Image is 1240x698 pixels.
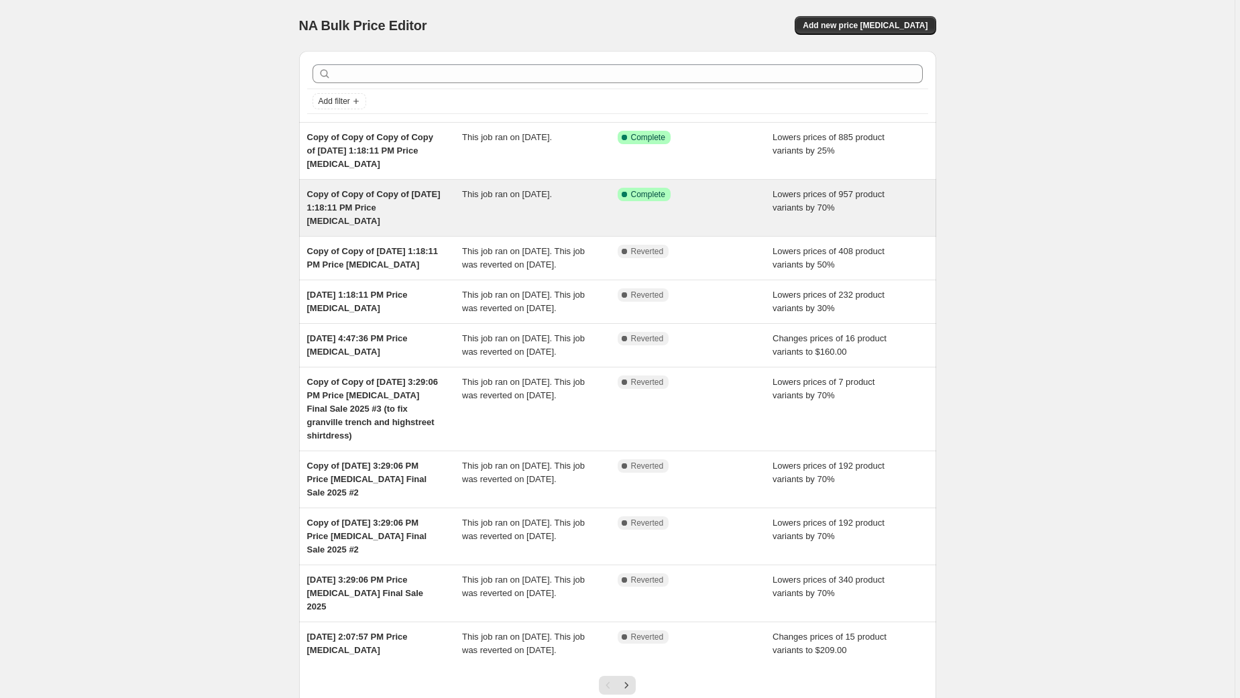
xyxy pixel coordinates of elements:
span: Reverted [631,575,664,585]
button: Add filter [313,93,366,109]
span: Reverted [631,290,664,300]
button: Add new price [MEDICAL_DATA] [795,16,936,35]
span: This job ran on [DATE]. [462,132,552,142]
span: Lowers prices of 408 product variants by 50% [773,246,885,270]
span: Lowers prices of 885 product variants by 25% [773,132,885,156]
span: Complete [631,189,665,200]
span: Copy of [DATE] 3:29:06 PM Price [MEDICAL_DATA] Final Sale 2025 #2 [307,518,427,555]
span: [DATE] 3:29:06 PM Price [MEDICAL_DATA] Final Sale 2025 [307,575,424,612]
span: This job ran on [DATE]. [462,189,552,199]
span: Changes prices of 16 product variants to $160.00 [773,333,887,357]
span: This job ran on [DATE]. This job was reverted on [DATE]. [462,632,585,655]
nav: Pagination [599,676,636,695]
span: Reverted [631,333,664,344]
span: Copy of Copy of [DATE] 1:18:11 PM Price [MEDICAL_DATA] [307,246,439,270]
span: Reverted [631,377,664,388]
span: Reverted [631,246,664,257]
span: Copy of [DATE] 3:29:06 PM Price [MEDICAL_DATA] Final Sale 2025 #2 [307,461,427,498]
span: Reverted [631,632,664,642]
span: Add filter [319,96,350,107]
button: Next [617,676,636,695]
span: This job ran on [DATE]. This job was reverted on [DATE]. [462,461,585,484]
span: This job ran on [DATE]. This job was reverted on [DATE]. [462,518,585,541]
span: Copy of Copy of [DATE] 3:29:06 PM Price [MEDICAL_DATA] Final Sale 2025 #3 (to fix granville trenc... [307,377,439,441]
span: Reverted [631,518,664,528]
span: [DATE] 1:18:11 PM Price [MEDICAL_DATA] [307,290,408,313]
span: NA Bulk Price Editor [299,18,427,33]
span: Copy of Copy of Copy of Copy of [DATE] 1:18:11 PM Price [MEDICAL_DATA] [307,132,433,169]
span: Reverted [631,461,664,471]
span: This job ran on [DATE]. This job was reverted on [DATE]. [462,333,585,357]
span: [DATE] 4:47:36 PM Price [MEDICAL_DATA] [307,333,408,357]
span: Complete [631,132,665,143]
span: This job ran on [DATE]. This job was reverted on [DATE]. [462,290,585,313]
span: [DATE] 2:07:57 PM Price [MEDICAL_DATA] [307,632,408,655]
span: Lowers prices of 232 product variants by 30% [773,290,885,313]
span: This job ran on [DATE]. This job was reverted on [DATE]. [462,575,585,598]
span: Changes prices of 15 product variants to $209.00 [773,632,887,655]
span: Lowers prices of 957 product variants by 70% [773,189,885,213]
span: Lowers prices of 192 product variants by 70% [773,518,885,541]
span: This job ran on [DATE]. This job was reverted on [DATE]. [462,246,585,270]
span: Copy of Copy of Copy of [DATE] 1:18:11 PM Price [MEDICAL_DATA] [307,189,441,226]
span: Add new price [MEDICAL_DATA] [803,20,927,31]
span: Lowers prices of 192 product variants by 70% [773,461,885,484]
span: Lowers prices of 7 product variants by 70% [773,377,875,400]
span: This job ran on [DATE]. This job was reverted on [DATE]. [462,377,585,400]
span: Lowers prices of 340 product variants by 70% [773,575,885,598]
